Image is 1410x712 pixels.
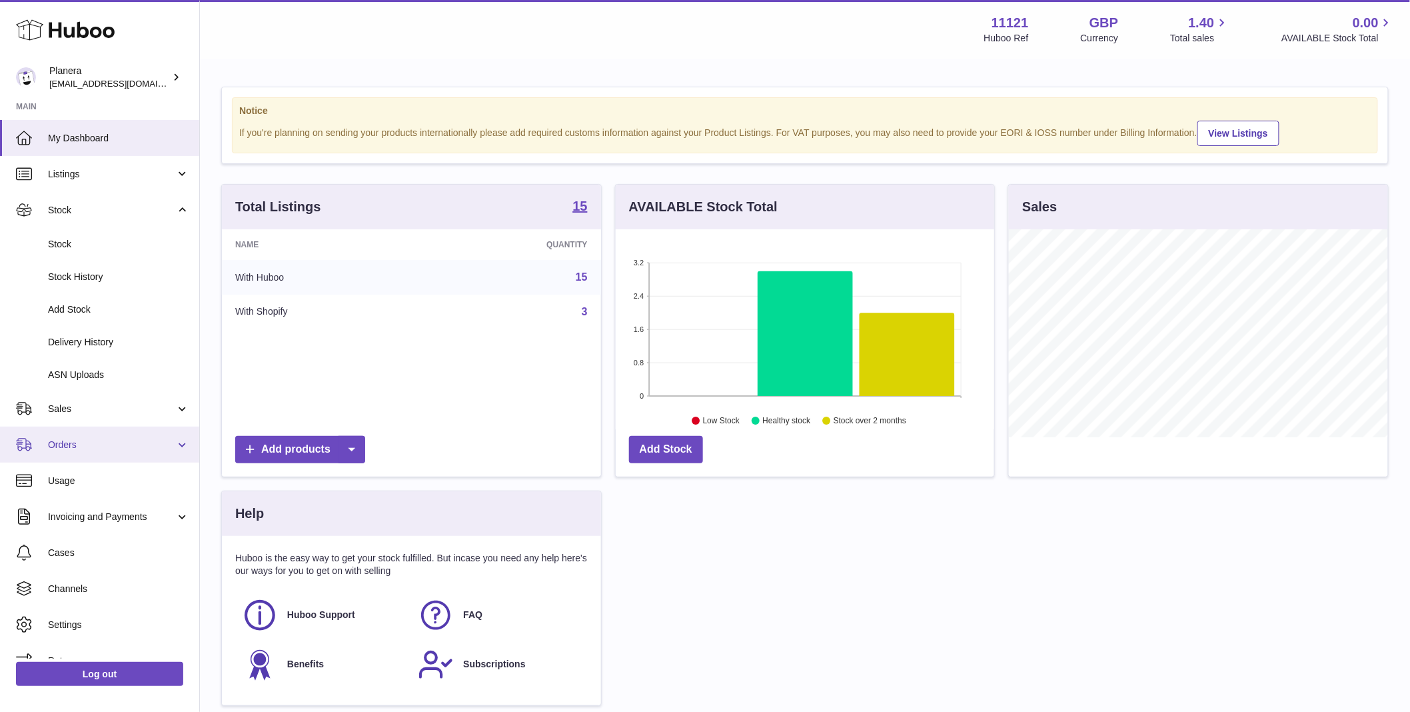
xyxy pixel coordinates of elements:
[239,105,1371,117] strong: Notice
[629,436,703,463] a: Add Stock
[48,168,175,181] span: Listings
[48,336,189,349] span: Delivery History
[984,32,1029,45] div: Huboo Ref
[640,392,644,400] text: 0
[582,306,588,317] a: 3
[48,619,189,631] span: Settings
[834,417,906,426] text: Stock over 2 months
[1081,32,1119,45] div: Currency
[634,359,644,367] text: 0.8
[48,303,189,316] span: Add Stock
[242,597,404,633] a: Huboo Support
[287,609,355,621] span: Huboo Support
[16,67,36,87] img: saiyani@planera.care
[463,609,482,621] span: FAQ
[418,647,580,683] a: Subscriptions
[239,119,1371,146] div: If you're planning on sending your products internationally please add required customs informati...
[49,65,169,90] div: Planera
[48,655,189,667] span: Returns
[1170,32,1229,45] span: Total sales
[1022,198,1057,216] h3: Sales
[48,132,189,145] span: My Dashboard
[1170,14,1229,45] a: 1.40 Total sales
[1197,121,1279,146] a: View Listings
[48,475,189,487] span: Usage
[992,14,1029,32] strong: 11121
[463,658,525,671] span: Subscriptions
[222,295,426,329] td: With Shopify
[572,199,587,213] strong: 15
[48,511,175,523] span: Invoicing and Payments
[48,271,189,283] span: Stock History
[1353,14,1379,32] span: 0.00
[1189,14,1215,32] span: 1.40
[235,552,588,577] p: Huboo is the easy way to get your stock fulfilled. But incase you need any help here's our ways f...
[235,198,321,216] h3: Total Listings
[1281,14,1394,45] a: 0.00 AVAILABLE Stock Total
[634,325,644,333] text: 1.6
[16,662,183,686] a: Log out
[48,369,189,381] span: ASN Uploads
[634,292,644,300] text: 2.4
[418,597,580,633] a: FAQ
[48,583,189,595] span: Channels
[235,505,264,523] h3: Help
[572,199,587,215] a: 15
[48,204,175,217] span: Stock
[49,78,196,89] span: [EMAIL_ADDRESS][DOMAIN_NAME]
[1089,14,1118,32] strong: GBP
[48,403,175,415] span: Sales
[703,417,740,426] text: Low Stock
[426,229,601,260] th: Quantity
[48,547,189,559] span: Cases
[629,198,778,216] h3: AVAILABLE Stock Total
[242,647,404,683] a: Benefits
[48,439,175,451] span: Orders
[576,271,588,283] a: 15
[235,436,365,463] a: Add products
[1281,32,1394,45] span: AVAILABLE Stock Total
[287,658,324,671] span: Benefits
[634,259,644,267] text: 3.2
[48,238,189,251] span: Stock
[762,417,811,426] text: Healthy stock
[222,260,426,295] td: With Huboo
[222,229,426,260] th: Name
